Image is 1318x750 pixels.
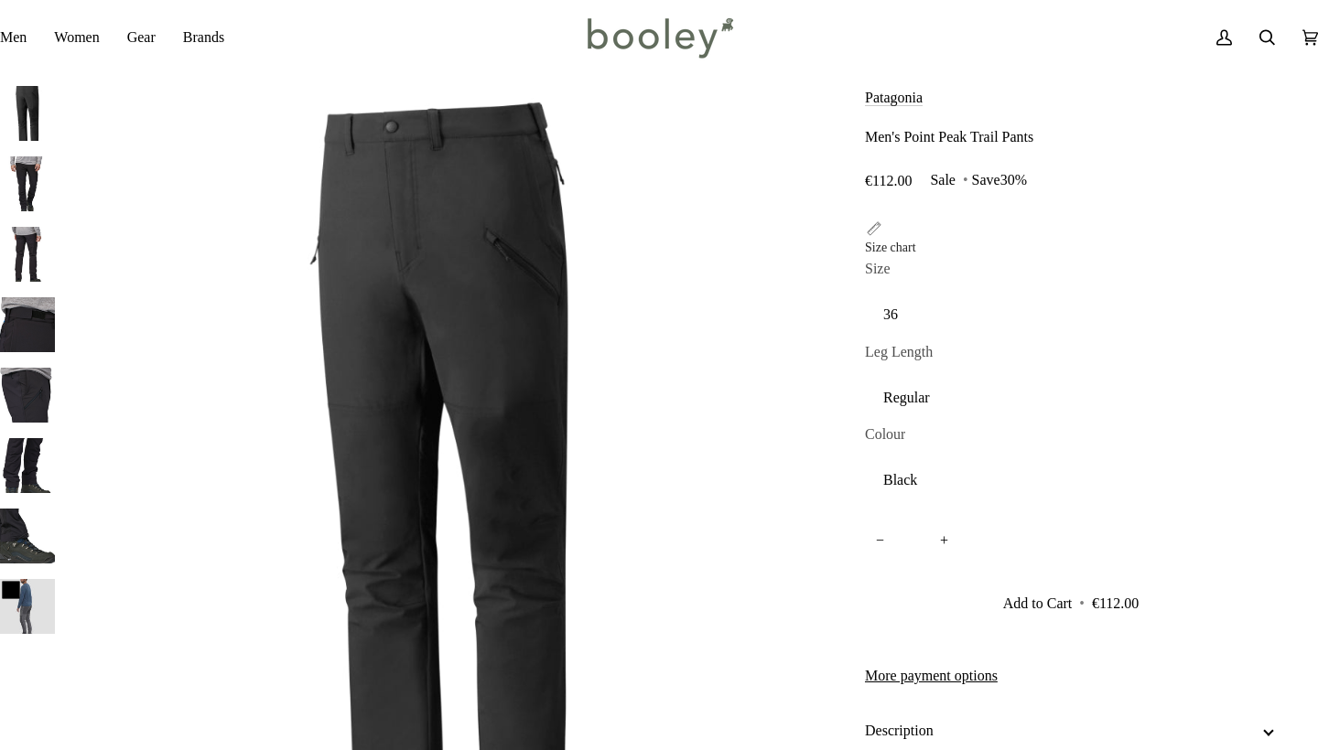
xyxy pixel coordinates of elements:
h1: Men's Point Peak Trail Pants [865,128,1033,146]
a: Women [40,11,113,64]
a: Patagonia [865,90,923,105]
div: Size chart [865,238,916,257]
button: Add to Cart • €112.00 [865,579,1277,628]
button: Black [865,458,1277,503]
span: Brands [183,27,224,48]
span: Women [54,27,99,48]
button: − [865,520,895,561]
img: Booley [579,11,740,64]
button: 36 [865,293,1277,337]
span: Leg Length [865,341,933,363]
span: €112.00 [865,173,912,188]
button: Regular [865,376,1277,421]
span: Save [921,165,1036,196]
span: Size [865,258,891,280]
span: Colour [865,423,905,445]
input: Quantity [865,520,959,561]
span: 30% [1000,172,1027,187]
span: €112.00 [1092,595,1139,611]
a: Gear [113,11,169,64]
span: Gear [127,27,156,48]
a: More payment options [865,665,1277,687]
span: Add to Cart [1003,595,1073,611]
em: • [959,172,972,187]
button: + [929,520,959,561]
span: • [1075,595,1088,611]
span: Sale [930,172,956,187]
a: Brands [169,11,238,64]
